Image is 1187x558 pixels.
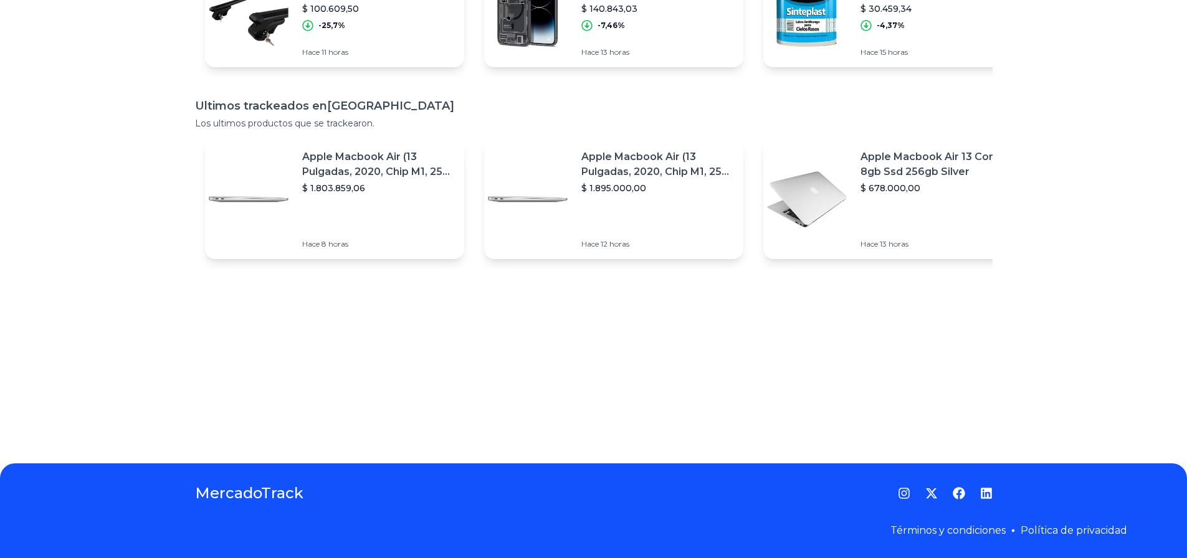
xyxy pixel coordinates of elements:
a: Política de privacidad [1021,524,1127,536]
img: Featured image [484,156,571,243]
p: Hace 12 horas [581,239,733,249]
p: $ 100.609,50 [302,2,454,15]
p: -7,46% [598,21,625,31]
p: $ 30.459,34 [860,2,1013,15]
h1: Ultimos trackeados en [GEOGRAPHIC_DATA] [195,97,993,115]
img: Featured image [763,156,851,243]
p: $ 1.803.859,06 [302,182,454,194]
a: Twitter [925,487,938,499]
p: Apple Macbook Air 13 Core I5 8gb Ssd 256gb Silver [860,149,1013,179]
a: Instagram [898,487,910,499]
a: MercadoTrack [195,483,303,503]
p: Hace 11 horas [302,47,454,57]
p: Hace 13 horas [860,239,1013,249]
a: Featured imageApple Macbook Air (13 Pulgadas, 2020, Chip M1, 256 Gb De Ssd, 8 Gb De Ram) - Plata$... [205,139,464,259]
p: -4,37% [877,21,905,31]
a: Facebook [953,487,965,499]
p: Apple Macbook Air (13 Pulgadas, 2020, Chip M1, 256 Gb De Ssd, 8 Gb De Ram) - Plata [302,149,454,179]
p: Hace 8 horas [302,239,454,249]
p: Hace 13 horas [581,47,733,57]
p: Apple Macbook Air (13 Pulgadas, 2020, Chip M1, 256 Gb De Ssd, 8 Gb De Ram) - Plata [581,149,733,179]
p: $ 140.843,03 [581,2,733,15]
p: Los ultimos productos que se trackearon. [195,117,993,130]
a: Términos y condiciones [890,524,1006,536]
img: Featured image [205,156,292,243]
p: $ 678.000,00 [860,182,1013,194]
p: -25,7% [318,21,345,31]
a: Featured imageApple Macbook Air 13 Core I5 8gb Ssd 256gb Silver$ 678.000,00Hace 13 horas [763,139,1023,259]
a: Featured imageApple Macbook Air (13 Pulgadas, 2020, Chip M1, 256 Gb De Ssd, 8 Gb De Ram) - Plata$... [484,139,743,259]
p: $ 1.895.000,00 [581,182,733,194]
p: Hace 15 horas [860,47,1013,57]
a: LinkedIn [980,487,993,499]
